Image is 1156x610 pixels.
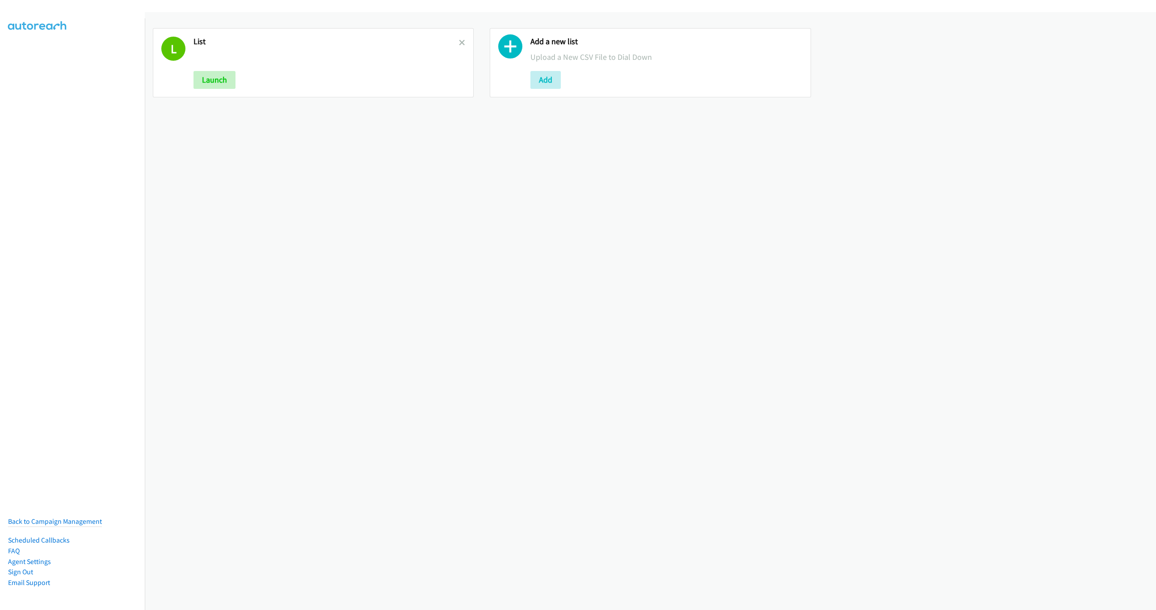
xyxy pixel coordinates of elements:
[530,37,802,47] h2: Add a new list
[8,557,51,566] a: Agent Settings
[530,51,802,63] p: Upload a New CSV File to Dial Down
[530,71,561,89] button: Add
[8,517,102,526] a: Back to Campaign Management
[161,37,185,61] h1: L
[8,578,50,587] a: Email Support
[193,71,235,89] button: Launch
[8,547,20,555] a: FAQ
[8,536,70,544] a: Scheduled Callbacks
[8,568,33,576] a: Sign Out
[193,37,459,47] h2: List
